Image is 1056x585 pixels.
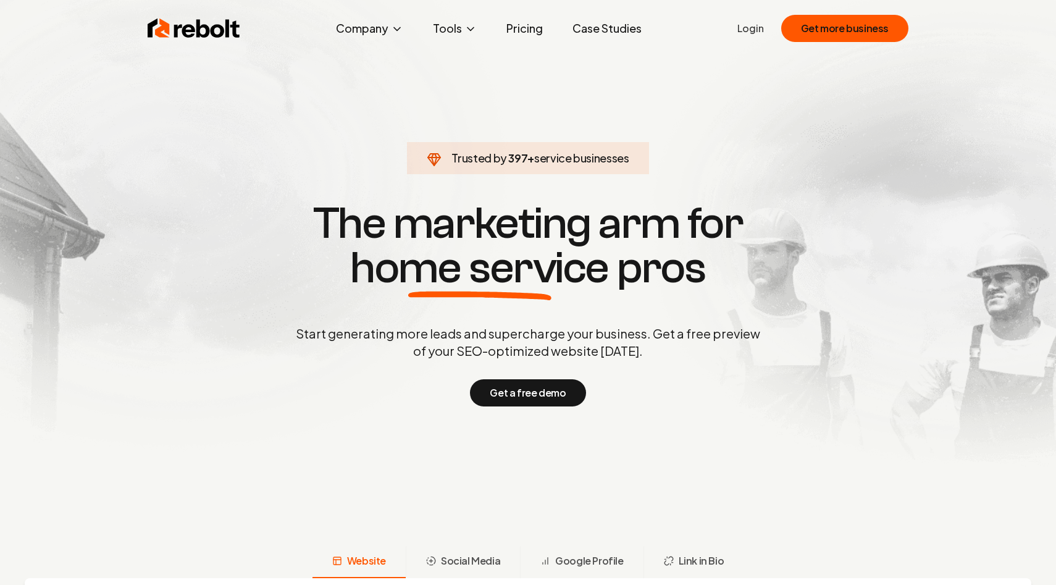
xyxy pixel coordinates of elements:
[555,553,623,568] span: Google Profile
[470,379,585,406] button: Get a free demo
[347,553,386,568] span: Website
[737,21,764,36] a: Login
[423,16,487,41] button: Tools
[293,325,763,360] p: Start generating more leads and supercharge your business. Get a free preview of your SEO-optimiz...
[148,16,240,41] img: Rebolt Logo
[312,546,406,578] button: Website
[350,246,609,290] span: home service
[520,546,643,578] button: Google Profile
[406,546,520,578] button: Social Media
[781,15,908,42] button: Get more business
[679,553,724,568] span: Link in Bio
[563,16,652,41] a: Case Studies
[441,553,500,568] span: Social Media
[508,149,527,167] span: 397
[232,201,824,290] h1: The marketing arm for pros
[497,16,553,41] a: Pricing
[534,151,629,165] span: service businesses
[326,16,413,41] button: Company
[451,151,506,165] span: Trusted by
[527,151,534,165] span: +
[643,546,744,578] button: Link in Bio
